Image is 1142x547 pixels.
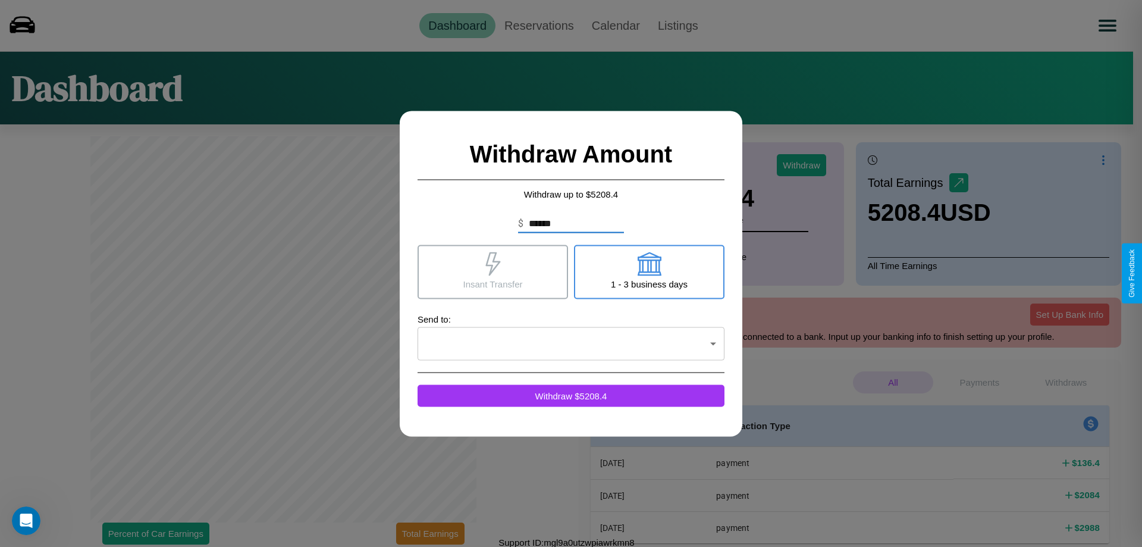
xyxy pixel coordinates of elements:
div: Give Feedback [1128,249,1136,298]
p: Insant Transfer [463,276,522,292]
h2: Withdraw Amount [418,129,724,180]
p: Withdraw up to $ 5208.4 [418,186,724,202]
p: 1 - 3 business days [611,276,688,292]
iframe: Intercom live chat [12,507,40,535]
p: Send to: [418,311,724,327]
p: $ [518,216,523,230]
button: Withdraw $5208.4 [418,385,724,407]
